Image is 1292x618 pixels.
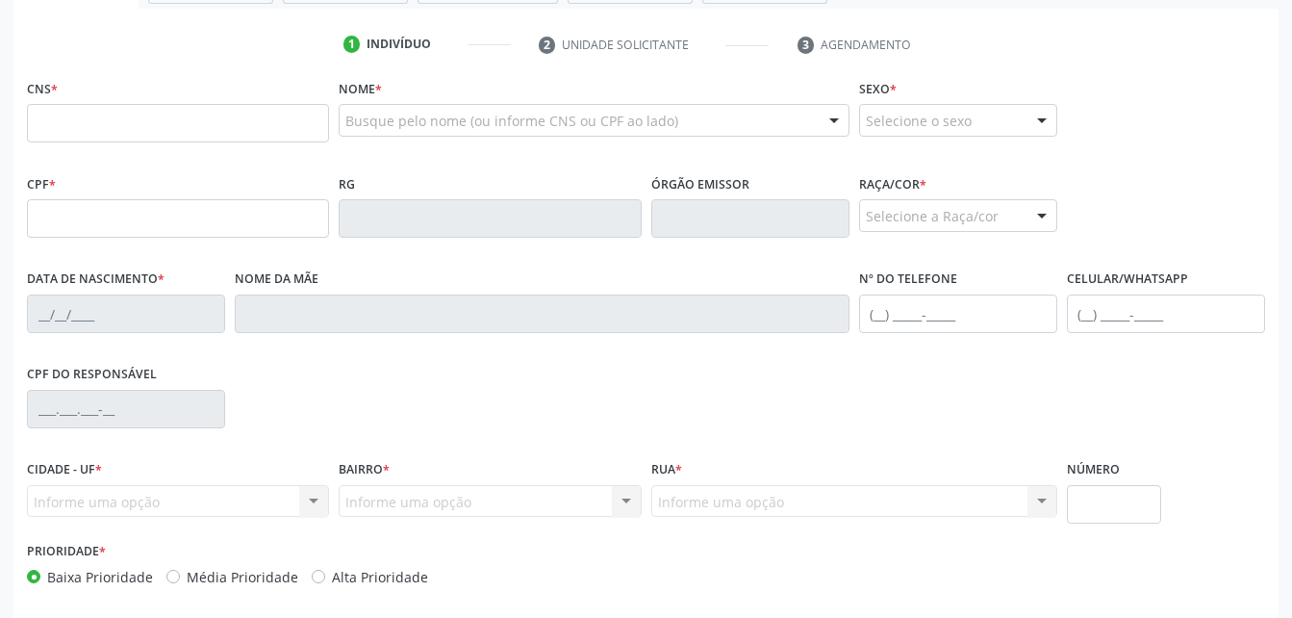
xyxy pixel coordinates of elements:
[27,537,106,567] label: Prioridade
[859,169,926,199] label: Raça/cor
[651,169,749,199] label: Órgão emissor
[27,265,165,295] label: Data de nascimento
[339,455,390,485] label: Bairro
[345,111,678,131] span: Busque pelo nome (ou informe CNS ou CPF ao lado)
[866,206,999,226] span: Selecione a Raça/cor
[866,111,972,131] span: Selecione o sexo
[27,390,225,428] input: ___.___.___-__
[339,74,382,104] label: Nome
[27,169,56,199] label: CPF
[27,74,58,104] label: CNS
[1067,265,1188,295] label: Celular/WhatsApp
[367,36,431,53] div: Indivíduo
[235,265,318,295] label: Nome da mãe
[859,74,897,104] label: Sexo
[47,567,153,587] label: Baixa Prioridade
[27,295,225,333] input: __/__/____
[651,455,682,485] label: Rua
[859,265,957,295] label: Nº do Telefone
[27,455,102,485] label: Cidade - UF
[1067,455,1120,485] label: Número
[343,36,361,53] div: 1
[859,295,1057,333] input: (__) _____-_____
[339,169,355,199] label: RG
[1067,295,1265,333] input: (__) _____-_____
[332,567,428,587] label: Alta Prioridade
[187,567,298,587] label: Média Prioridade
[27,360,157,390] label: CPF do responsável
